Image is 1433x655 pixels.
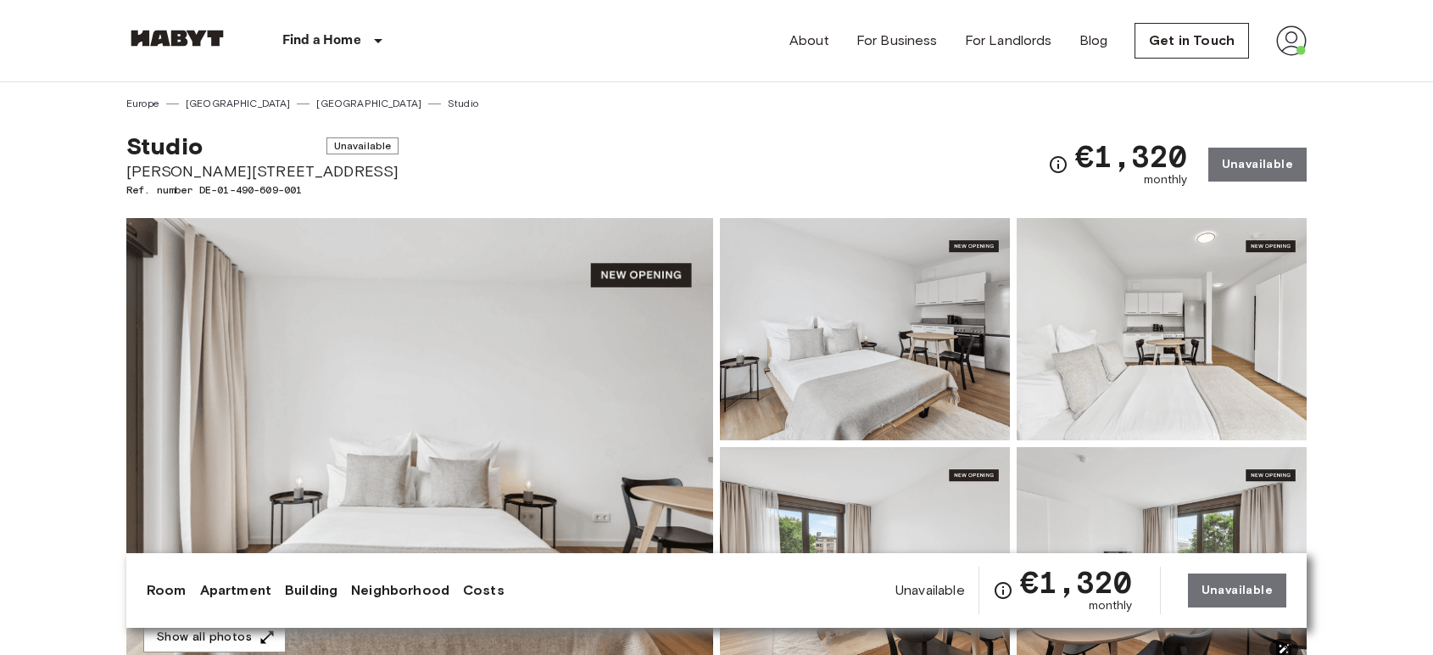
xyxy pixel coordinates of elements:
[1017,218,1307,440] img: Picture of unit DE-01-490-609-001
[1089,597,1133,614] span: monthly
[463,580,505,601] a: Costs
[143,622,286,653] button: Show all photos
[316,96,421,111] a: [GEOGRAPHIC_DATA]
[285,580,337,601] a: Building
[351,580,449,601] a: Neighborhood
[126,96,159,111] a: Europe
[147,580,187,601] a: Room
[186,96,291,111] a: [GEOGRAPHIC_DATA]
[126,182,399,198] span: Ref. number DE-01-490-609-001
[1144,171,1188,188] span: monthly
[856,31,938,51] a: For Business
[1048,154,1068,175] svg: Check cost overview for full price breakdown. Please note that discounts apply to new joiners onl...
[965,31,1052,51] a: For Landlords
[895,581,965,600] span: Unavailable
[448,96,478,111] a: Studio
[1020,567,1133,597] span: €1,320
[126,30,228,47] img: Habyt
[720,218,1010,440] img: Picture of unit DE-01-490-609-001
[993,580,1013,601] svg: Check cost overview for full price breakdown. Please note that discounts apply to new joiners onl...
[1276,25,1307,56] img: avatar
[1075,141,1188,171] span: €1,320
[1079,31,1108,51] a: Blog
[126,132,203,160] span: Studio
[126,160,399,182] span: [PERSON_NAME][STREET_ADDRESS]
[1135,23,1249,59] a: Get in Touch
[326,137,399,154] span: Unavailable
[282,31,361,51] p: Find a Home
[200,580,271,601] a: Apartment
[789,31,829,51] a: About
